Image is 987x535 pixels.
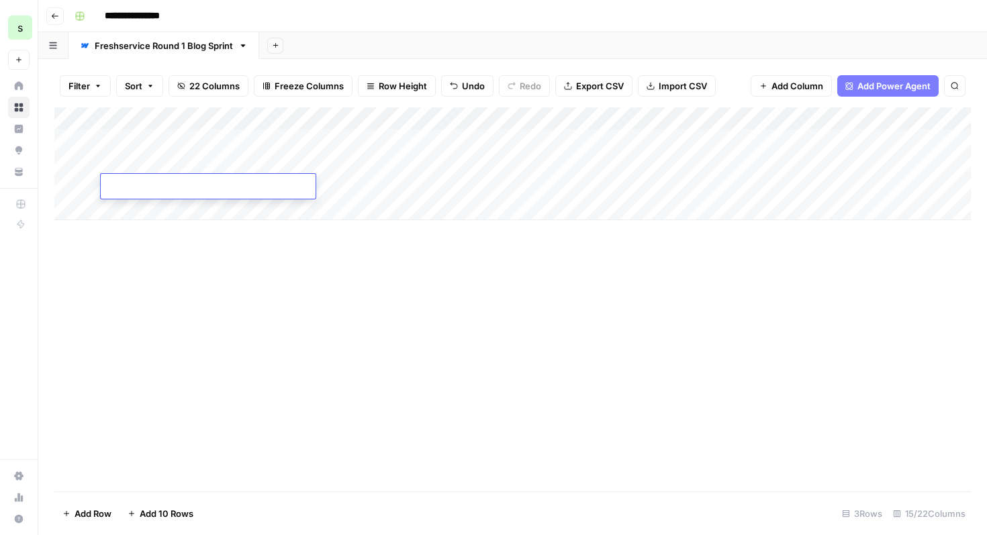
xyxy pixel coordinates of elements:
a: Your Data [8,161,30,183]
button: Sort [116,75,163,97]
span: Freeze Columns [275,79,344,93]
span: Add Power Agent [857,79,931,93]
a: Settings [8,465,30,487]
button: Import CSV [638,75,716,97]
button: 22 Columns [169,75,248,97]
span: Add Row [75,507,111,520]
button: Add Row [54,503,120,524]
a: Browse [8,97,30,118]
button: Workspace: saasgenie [8,11,30,44]
a: Freshservice Round 1 Blog Sprint [68,32,259,59]
button: Add Column [751,75,832,97]
button: Add Power Agent [837,75,939,97]
button: Freeze Columns [254,75,352,97]
div: 15/22 Columns [888,503,971,524]
a: Home [8,75,30,97]
button: Redo [499,75,550,97]
span: Filter [68,79,90,93]
div: 3 Rows [837,503,888,524]
span: Add 10 Rows [140,507,193,520]
a: Opportunities [8,140,30,161]
span: 22 Columns [189,79,240,93]
a: Insights [8,118,30,140]
span: Row Height [379,79,427,93]
button: Export CSV [555,75,632,97]
span: Undo [462,79,485,93]
button: Add 10 Rows [120,503,201,524]
span: Sort [125,79,142,93]
button: Help + Support [8,508,30,530]
a: Usage [8,487,30,508]
span: Redo [520,79,541,93]
button: Filter [60,75,111,97]
span: s [17,19,23,36]
button: Undo [441,75,493,97]
span: Import CSV [659,79,707,93]
div: Freshservice Round 1 Blog Sprint [95,39,233,52]
span: Add Column [771,79,823,93]
span: Export CSV [576,79,624,93]
button: Row Height [358,75,436,97]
